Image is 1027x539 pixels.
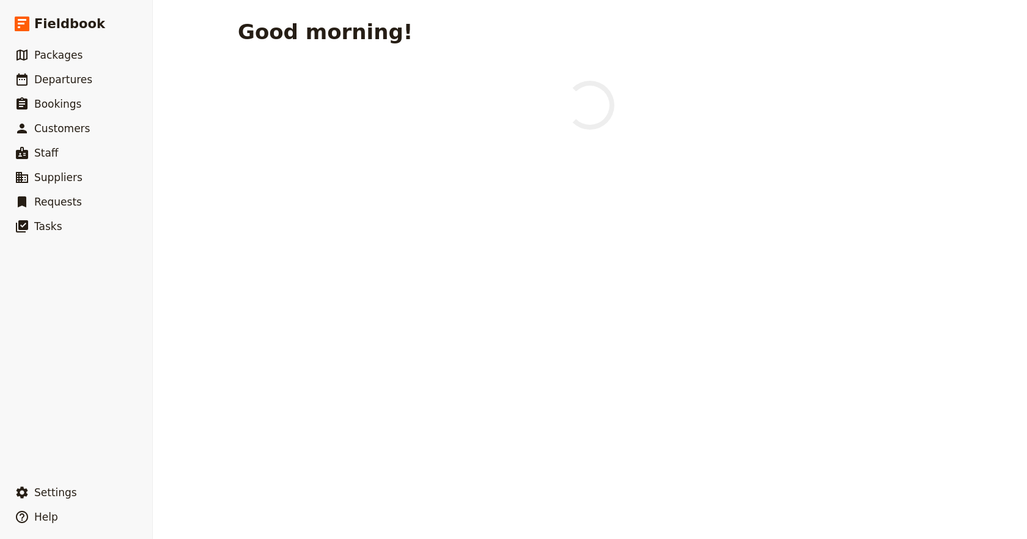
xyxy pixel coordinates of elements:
span: Help [34,511,58,523]
span: Staff [34,147,59,159]
h1: Good morning! [238,20,413,44]
span: Fieldbook [34,15,105,33]
span: Customers [34,122,90,135]
span: Departures [34,73,92,86]
span: Settings [34,486,77,499]
span: Requests [34,196,82,208]
span: Tasks [34,220,62,232]
span: Bookings [34,98,81,110]
span: Suppliers [34,171,83,184]
span: Packages [34,49,83,61]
